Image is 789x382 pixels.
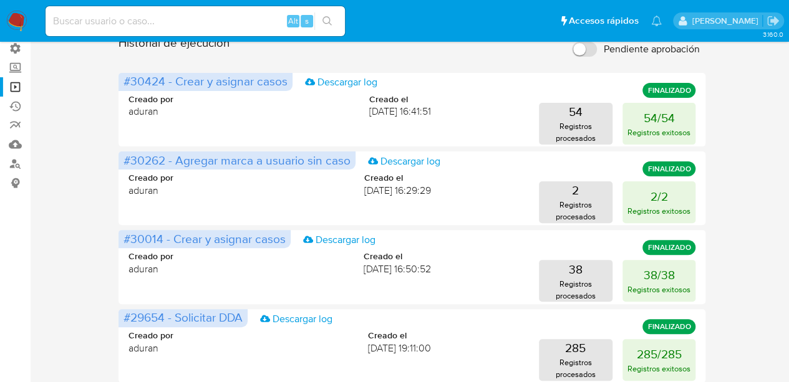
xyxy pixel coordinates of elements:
span: Accesos rápidos [569,14,639,27]
a: Salir [767,14,780,27]
p: martin.franco@mercadolibre.com [692,15,762,27]
span: Alt [288,15,298,27]
input: Buscar usuario o caso... [46,13,345,29]
a: Notificaciones [651,16,662,26]
button: search-icon [314,12,340,30]
span: 3.160.0 [762,29,783,39]
span: s [305,15,309,27]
